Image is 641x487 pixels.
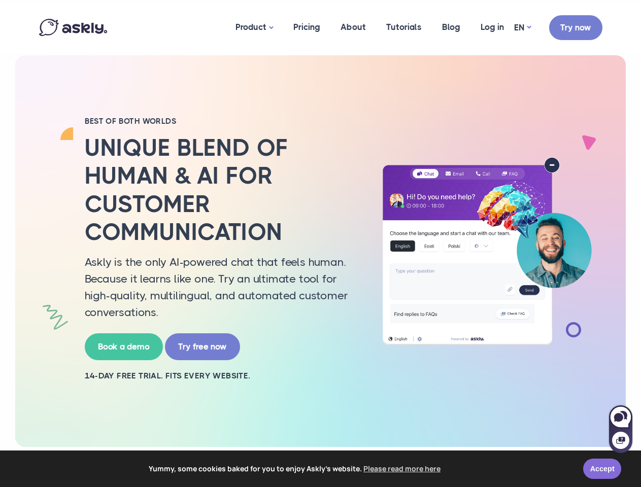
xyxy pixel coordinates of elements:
[283,3,330,52] a: Pricing
[85,134,359,246] h2: Unique blend of human & AI for customer communication
[549,15,602,40] a: Try now
[85,254,359,321] p: Askly is the only AI-powered chat that feels human. Because it learns like one. Try an ultimate t...
[362,461,442,476] a: learn more about cookies
[85,116,359,126] h2: BEST OF BOTH WORLDS
[374,157,600,344] img: AI multilingual chat
[470,3,514,52] a: Log in
[85,333,163,360] a: Book a demo
[514,20,531,35] a: EN
[15,461,576,476] span: Yummy, some cookies baked for you to enjoy Askly's website.
[330,3,376,52] a: About
[39,19,107,36] img: Askly
[225,3,283,53] a: Product
[432,3,470,52] a: Blog
[165,333,240,360] a: Try free now
[376,3,432,52] a: Tutorials
[85,370,359,381] h2: 14-day free trial. Fits every website.
[608,403,633,454] iframe: Askly chat
[583,459,621,479] a: Accept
